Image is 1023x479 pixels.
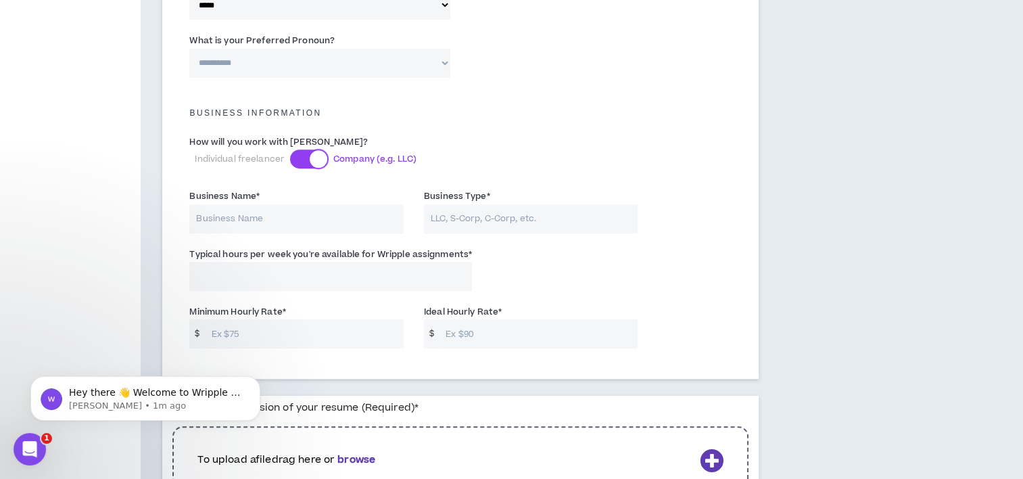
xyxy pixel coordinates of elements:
[189,185,260,207] label: Business Name
[14,433,46,465] iframe: Intercom live chat
[424,301,502,323] label: Ideal Hourly Rate
[189,204,404,233] input: Business Name
[189,244,472,265] label: Typical hours per week you're available for Wripple assignments
[205,319,404,348] input: Ex $75
[189,30,335,51] label: What is your Preferred Pronoun?
[197,453,694,467] p: To upload a file drag here or
[179,108,742,118] h5: Business Information
[439,319,638,348] input: Ex $90
[41,433,52,444] span: 1
[424,319,439,348] span: $
[172,396,419,419] label: Upload a PDF version of your resume (Required)
[189,301,285,323] label: Minimum Hourly Rate
[424,185,490,207] label: Business Type
[195,153,285,165] span: Individual freelancer
[189,319,205,348] span: $
[333,153,417,165] span: Company (e.g. LLC)
[10,348,281,442] iframe: Intercom notifications message
[424,204,638,233] input: LLC, S-Corp, C-Corp, etc.
[337,453,375,467] b: browse
[189,131,367,153] label: How will you work with [PERSON_NAME]?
